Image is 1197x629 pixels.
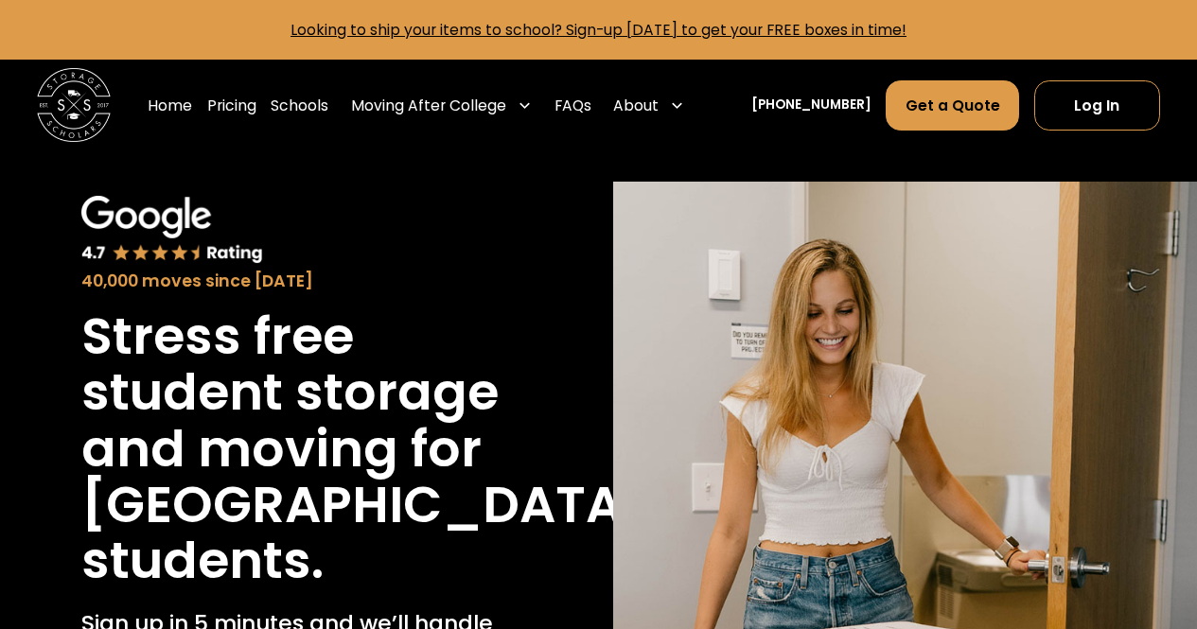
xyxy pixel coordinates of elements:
[81,269,502,293] div: 40,000 moves since [DATE]
[81,477,647,533] h1: [GEOGRAPHIC_DATA]
[290,20,907,40] a: Looking to ship your items to school? Sign-up [DATE] to get your FREE boxes in time!
[207,79,256,131] a: Pricing
[81,196,263,265] img: Google 4.7 star rating
[751,96,871,115] a: [PHONE_NUMBER]
[1034,80,1160,131] a: Log In
[351,95,506,116] div: Moving After College
[148,79,192,131] a: Home
[886,80,1019,131] a: Get a Quote
[81,308,502,476] h1: Stress free student storage and moving for
[554,79,591,131] a: FAQs
[606,79,692,131] div: About
[37,68,111,142] img: Storage Scholars main logo
[271,79,328,131] a: Schools
[343,79,539,131] div: Moving After College
[81,533,324,588] h1: students.
[613,95,659,116] div: About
